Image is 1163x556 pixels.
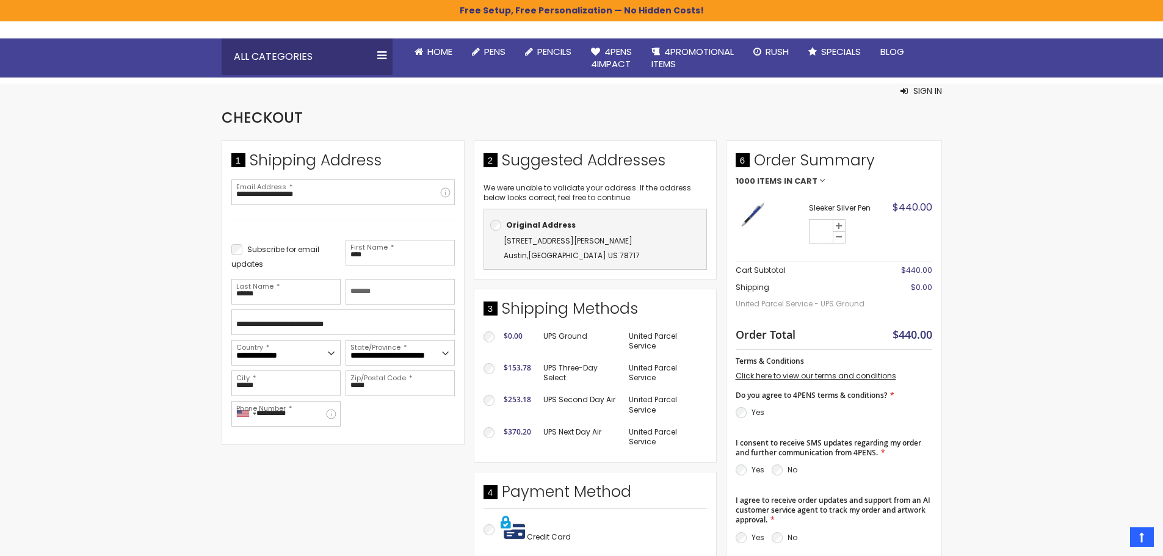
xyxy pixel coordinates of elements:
[893,327,932,342] span: $440.00
[537,357,623,389] td: UPS Three-Day Select
[405,38,462,65] a: Home
[880,45,904,58] span: Blog
[427,45,452,58] span: Home
[591,45,632,70] span: 4Pens 4impact
[484,45,505,58] span: Pens
[788,464,797,475] label: No
[515,38,581,65] a: Pencils
[232,402,260,426] div: United States: +1
[623,389,706,421] td: United Parcel Service
[484,150,707,177] div: Suggested Addresses
[913,85,942,97] span: Sign In
[504,394,531,405] span: $253.18
[501,515,525,540] img: Pay with credit card
[757,177,817,186] span: Items in Cart
[527,532,571,542] span: Credit Card
[736,282,769,292] span: Shipping
[537,421,623,453] td: UPS Next Day Air
[744,38,799,65] a: Rush
[736,356,804,366] span: Terms & Conditions
[752,464,764,475] label: Yes
[900,85,942,97] button: Sign In
[504,427,531,437] span: $370.20
[736,495,930,525] span: I agree to receive order updates and support from an AI customer service agent to track my order ...
[736,198,769,231] img: Sleeker Silver-Blue
[504,236,632,246] span: [STREET_ADDRESS][PERSON_NAME]
[799,38,871,65] a: Specials
[736,325,795,342] strong: Order Total
[736,262,872,280] th: Cart Subtotal
[642,38,744,78] a: 4PROMOTIONALITEMS
[752,532,764,543] label: Yes
[788,532,797,543] label: No
[537,389,623,421] td: UPS Second Day Air
[736,177,755,186] span: 1000
[222,107,303,128] span: Checkout
[901,265,932,275] span: $440.00
[608,250,618,261] span: US
[484,298,707,325] div: Shipping Methods
[623,325,706,357] td: United Parcel Service
[506,220,576,230] b: Original Address
[809,203,882,213] strong: Sleeker Silver Pen
[537,45,571,58] span: Pencils
[484,183,707,203] p: We were unable to validate your address. If the address below looks correct, feel free to continue.
[1130,527,1154,547] a: Top
[504,331,523,341] span: $0.00
[736,370,896,381] a: Click here to view our terms and conditions
[752,407,764,417] label: Yes
[911,282,932,292] span: $0.00
[871,38,914,65] a: Blog
[490,234,700,263] div: ,
[537,325,623,357] td: UPS Ground
[766,45,789,58] span: Rush
[736,438,921,458] span: I consent to receive SMS updates regarding my order and further communication from 4PENS.
[821,45,861,58] span: Specials
[581,38,642,78] a: 4Pens4impact
[620,250,640,261] span: 78717
[623,421,706,453] td: United Parcel Service
[736,390,887,400] span: Do you agree to 4PENS terms & conditions?
[528,250,606,261] span: [GEOGRAPHIC_DATA]
[231,244,319,269] span: Subscribe for email updates
[462,38,515,65] a: Pens
[736,150,932,177] span: Order Summary
[736,293,872,315] span: United Parcel Service - UPS Ground
[231,150,455,177] div: Shipping Address
[484,482,707,508] div: Payment Method
[623,357,706,389] td: United Parcel Service
[893,200,932,214] span: $440.00
[222,38,393,75] div: All Categories
[651,45,734,70] span: 4PROMOTIONAL ITEMS
[504,250,527,261] span: Austin
[504,363,531,373] span: $153.78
